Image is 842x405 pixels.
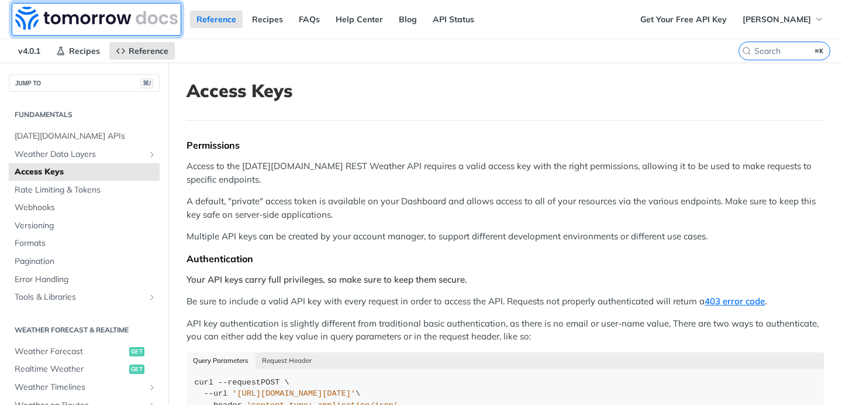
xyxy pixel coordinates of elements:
span: Access Keys [15,166,157,178]
button: Show subpages for Tools & Libraries [147,293,157,302]
div: Authentication [187,253,824,265]
a: Weather Data LayersShow subpages for Weather Data Layers [9,146,160,163]
button: [PERSON_NAME] [736,11,830,28]
button: Request Header [256,352,319,369]
a: API Status [426,11,481,28]
span: [DATE][DOMAIN_NAME] APIs [15,131,157,142]
a: Pagination [9,253,160,270]
span: v4.0.1 [12,42,47,60]
p: API key authentication is slightly different from traditional basic authentication, as there is n... [187,317,824,344]
h1: Access Keys [187,80,824,101]
p: Be sure to include a valid API key with every request in order to access the API. Requests not pr... [187,295,824,308]
span: Error Handling [15,274,157,286]
p: Access to the [DATE][DOMAIN_NAME] REST Weather API requires a valid access key with the right per... [187,160,824,186]
span: Pagination [15,256,157,267]
a: Versioning [9,217,160,235]
button: Show subpages for Weather Data Layers [147,150,157,159]
a: Webhooks [9,199,160,217]
a: Weather Forecastget [9,343,160,361]
span: Formats [15,238,157,249]
strong: Your API keys carry full privileges, so make sure to keep them secure. [187,274,467,285]
button: JUMP TO⌘/ [9,74,160,92]
a: Error Handling [9,271,160,289]
span: curl [195,378,213,387]
img: Tomorrow.io Weather API Docs [15,6,178,30]
p: A default, "private" access token is available on your Dashboard and allows access to all of your... [187,195,824,221]
a: Reference [190,11,243,28]
a: Reference [109,42,175,60]
svg: Search [742,46,751,56]
span: Recipes [69,46,100,56]
a: Weather TimelinesShow subpages for Weather Timelines [9,379,160,396]
span: Rate Limiting & Tokens [15,184,157,196]
span: --url [204,389,228,398]
a: Recipes [246,11,289,28]
a: [DATE][DOMAIN_NAME] APIs [9,128,160,145]
span: Weather Data Layers [15,149,144,160]
span: get [129,365,144,374]
a: 403 error code [705,296,765,307]
a: Get Your Free API Key [634,11,733,28]
a: Help Center [329,11,389,28]
h2: Weather Forecast & realtime [9,325,160,335]
span: Versioning [15,220,157,232]
span: Tools & Libraries [15,291,144,303]
span: Reference [129,46,168,56]
span: Webhooks [15,202,157,214]
span: '[URL][DOMAIN_NAME][DATE]' [232,389,356,398]
a: Realtime Weatherget [9,361,160,378]
a: Formats [9,235,160,252]
span: Realtime Weather [15,363,126,375]
span: --request [218,378,261,387]
a: Recipes [50,42,106,60]
kbd: ⌘K [812,45,827,57]
span: Weather Forecast [15,346,126,358]
span: get [129,347,144,356]
h2: Fundamentals [9,109,160,120]
a: FAQs [292,11,326,28]
button: Show subpages for Weather Timelines [147,383,157,392]
span: [PERSON_NAME] [743,14,811,25]
span: Weather Timelines [15,382,144,393]
span: ⌘/ [140,78,153,88]
p: Multiple API keys can be created by your account manager, to support different development enviro... [187,230,824,243]
a: Blog [392,11,423,28]
a: Tools & LibrariesShow subpages for Tools & Libraries [9,289,160,306]
div: Permissions [187,139,824,151]
a: Access Keys [9,163,160,181]
a: Rate Limiting & Tokens [9,181,160,199]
